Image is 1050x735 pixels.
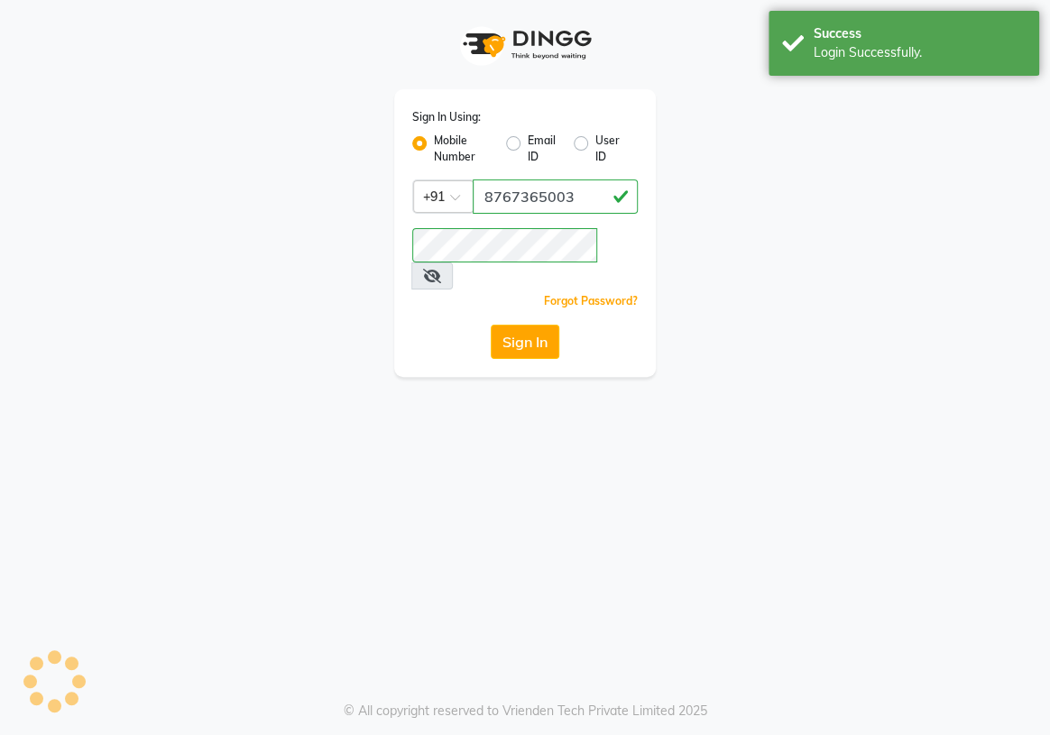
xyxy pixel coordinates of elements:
label: Email ID [528,133,558,165]
label: User ID [595,133,623,165]
a: Forgot Password? [544,294,638,308]
input: Username [412,228,597,262]
label: Mobile Number [434,133,492,165]
img: logo1.svg [453,18,597,71]
div: Login Successfully. [814,43,1026,62]
div: Success [814,24,1026,43]
button: Sign In [491,325,559,359]
label: Sign In Using: [412,109,481,125]
input: Username [473,179,638,214]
